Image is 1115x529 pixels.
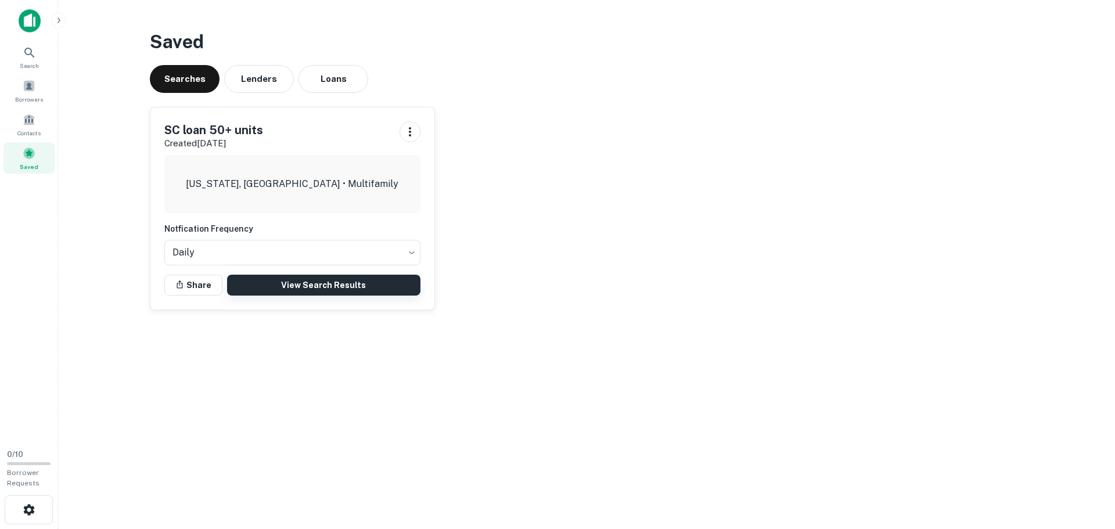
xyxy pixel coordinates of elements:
[3,142,55,174] a: Saved
[15,95,43,104] span: Borrowers
[3,75,55,106] a: Borrowers
[7,469,39,487] span: Borrower Requests
[1057,436,1115,492] iframe: Chat Widget
[186,177,398,191] p: [US_STATE], [GEOGRAPHIC_DATA] • Multifamily
[7,450,23,459] span: 0 / 10
[164,236,420,269] div: Without label
[20,61,39,70] span: Search
[164,136,263,150] p: Created [DATE]
[164,275,222,296] button: Share
[227,275,420,296] a: View Search Results
[3,109,55,140] a: Contacts
[17,128,41,138] span: Contacts
[150,65,220,93] button: Searches
[164,121,263,139] h5: SC loan 50+ units
[19,9,41,33] img: capitalize-icon.png
[164,222,420,235] h6: Notfication Frequency
[20,162,38,171] span: Saved
[224,65,294,93] button: Lenders
[150,28,1023,56] h3: Saved
[3,41,55,73] a: Search
[298,65,368,93] button: Loans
